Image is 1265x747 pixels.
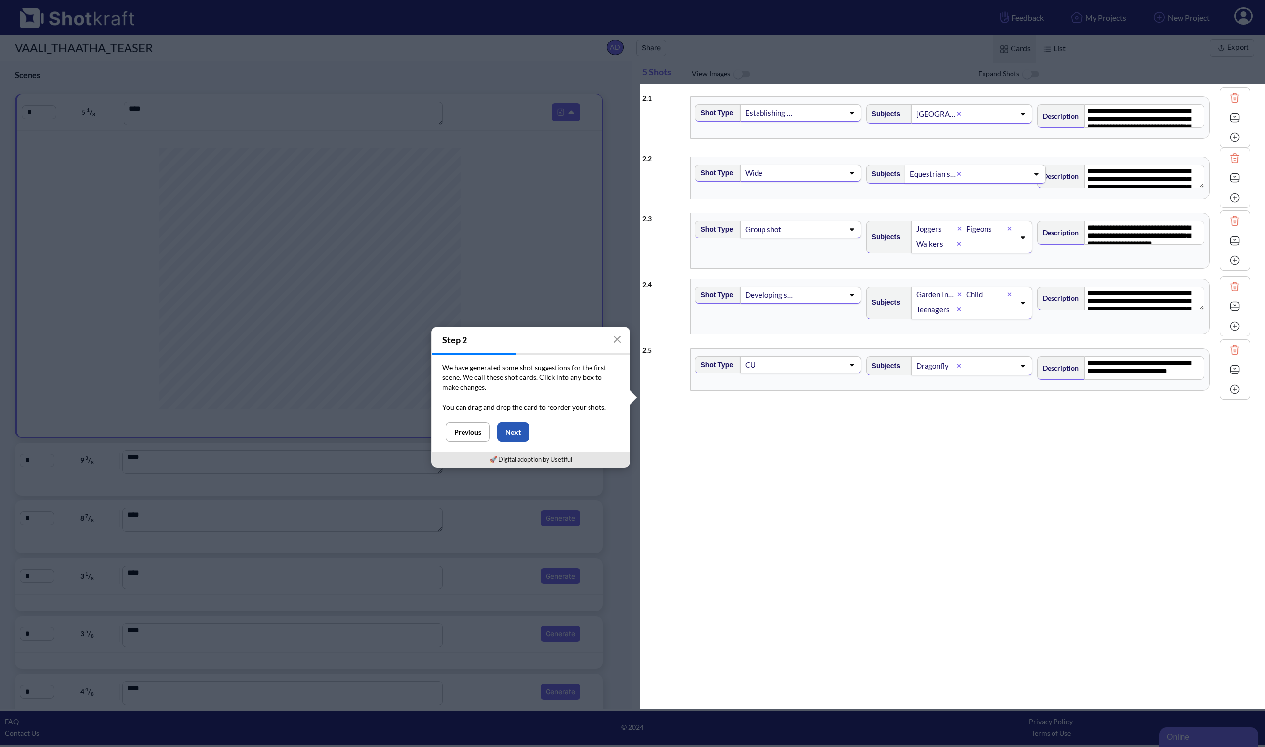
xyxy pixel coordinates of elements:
div: 2 . 5 [642,339,685,356]
p: We have generated some shot suggestions for the first scene. We call these shot cards. Click into... [442,363,619,392]
span: Description [1038,224,1079,241]
h4: Step 2 [432,327,630,353]
div: Equestrian statue of [PERSON_NAME] [909,167,957,181]
span: Shot Type [695,105,733,121]
div: [GEOGRAPHIC_DATA] [915,107,957,121]
div: Group shot [744,223,794,236]
span: Subjects [867,358,900,374]
div: Online [7,6,91,18]
a: 🚀 Digital adoption by Usetiful [489,456,572,463]
span: Subjects [867,106,900,122]
img: Trash Icon [1227,151,1242,166]
div: Developing shot [744,289,794,302]
span: Description [1038,168,1079,184]
div: Walkers [915,237,957,250]
img: Add Icon [1227,190,1242,205]
div: 2 . 3 [642,208,685,224]
img: Add Icon [1227,130,1242,145]
div: 2 . 1 [642,87,685,104]
span: Description [1038,290,1079,306]
div: Pigeons [965,222,1007,236]
img: Trash Icon [1227,90,1242,105]
div: Child [965,288,1007,301]
span: Shot Type [695,357,733,373]
span: Subjects [867,294,900,311]
div: 2 . 2 [642,148,685,164]
span: Subjects [867,229,900,245]
img: Add Icon [1227,382,1242,397]
p: You can drag and drop the card to reorder your shots. [442,402,619,412]
img: Expand Icon [1227,362,1242,377]
span: Shot Type [695,221,733,238]
div: Establishing shot [744,106,794,120]
button: Next [497,422,529,442]
span: Shot Type [695,165,733,181]
div: 2 . 4 [642,274,685,290]
span: Shot Type [695,287,733,303]
img: Trash Icon [1227,213,1242,228]
div: Teenagers [915,303,957,316]
img: Expand Icon [1227,170,1242,185]
div: Joggers [915,222,957,236]
img: Add Icon [1227,253,1242,268]
img: Expand Icon [1227,299,1242,314]
img: Expand Icon [1227,233,1242,248]
span: Description [1038,108,1079,124]
img: Trash Icon [1227,342,1242,357]
span: Subjects [867,166,900,182]
img: Trash Icon [1227,279,1242,294]
img: Add Icon [1227,319,1242,333]
div: CU [744,358,794,372]
button: Previous [446,422,490,442]
div: 2.4Shot TypeDeveloping shotSubjectsGarden InteriorChildTeenagersDescription**** **** **** **** **... [642,274,1250,339]
div: Dragonfly [915,359,957,373]
div: Garden Interior [915,288,957,301]
span: Description [1038,360,1079,376]
img: Expand Icon [1227,110,1242,125]
div: Wide [744,166,794,180]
